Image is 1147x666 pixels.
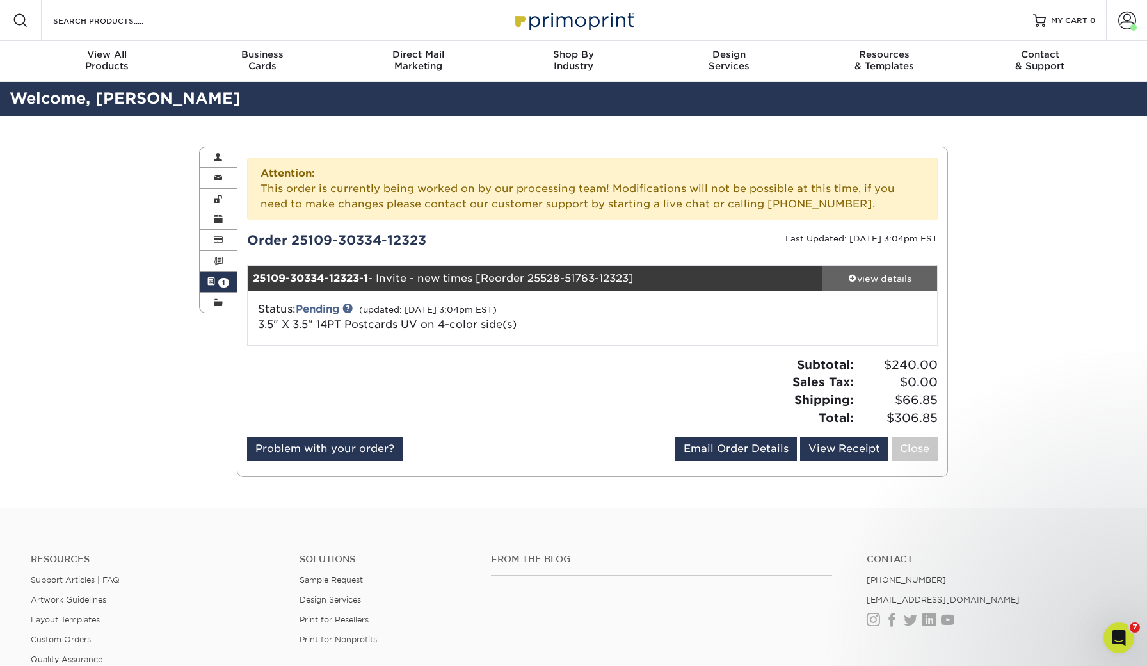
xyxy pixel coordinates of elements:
[296,303,339,315] a: Pending
[1130,622,1140,633] span: 7
[797,357,854,371] strong: Subtotal:
[651,49,806,60] span: Design
[31,595,106,605] a: Artwork Guidelines
[785,234,938,243] small: Last Updated: [DATE] 3:04pm EST
[29,49,185,60] span: View All
[822,266,937,291] a: view details
[253,272,368,284] strong: 25109-30334-12323-1
[496,49,652,60] span: Shop By
[359,305,497,314] small: (updated: [DATE] 3:04pm EST)
[29,41,185,82] a: View AllProducts
[300,615,369,624] a: Print for Resellers
[247,158,938,220] div: This order is currently being worked on by our processing team! Modifications will not be possibl...
[185,49,341,72] div: Cards
[185,41,341,82] a: BusinessCards
[300,554,472,565] h4: Solutions
[300,635,377,644] a: Print for Nonprofits
[867,575,946,585] a: [PHONE_NUMBER]
[300,575,363,585] a: Sample Request
[200,272,237,292] a: 1
[819,410,854,425] strong: Total:
[962,49,1118,72] div: & Support
[794,393,854,407] strong: Shipping:
[858,373,938,391] span: $0.00
[651,49,806,72] div: Services
[258,318,517,330] span: 3.5" X 3.5" 14PT Postcards UV on 4-color side(s)
[651,41,806,82] a: DesignServices
[962,49,1118,60] span: Contact
[341,49,496,60] span: Direct Mail
[1051,15,1087,26] span: MY CART
[218,278,229,288] span: 1
[858,391,938,409] span: $66.85
[496,41,652,82] a: Shop ByIndustry
[261,167,315,179] strong: Attention:
[341,49,496,72] div: Marketing
[247,437,403,461] a: Problem with your order?
[806,41,962,82] a: Resources& Templates
[822,272,937,285] div: view details
[858,409,938,427] span: $306.85
[892,437,938,461] a: Close
[237,231,593,250] div: Order 25109-30334-12323
[496,49,652,72] div: Industry
[491,554,832,565] h4: From the Blog
[675,437,797,461] a: Email Order Details
[248,266,822,291] div: - Invite - new times [Reorder 25528-51763-12323]
[806,49,962,72] div: & Templates
[52,13,177,28] input: SEARCH PRODUCTS.....
[867,554,1116,565] a: Contact
[962,41,1118,82] a: Contact& Support
[1090,16,1096,25] span: 0
[1103,622,1134,653] iframe: Intercom live chat
[29,49,185,72] div: Products
[806,49,962,60] span: Resources
[31,575,120,585] a: Support Articles | FAQ
[341,41,496,82] a: Direct MailMarketing
[248,302,707,332] div: Status:
[858,356,938,374] span: $240.00
[800,437,888,461] a: View Receipt
[31,554,280,565] h4: Resources
[300,595,361,605] a: Design Services
[31,615,100,624] a: Layout Templates
[867,595,1020,605] a: [EMAIL_ADDRESS][DOMAIN_NAME]
[185,49,341,60] span: Business
[509,6,638,34] img: Primoprint
[792,375,854,389] strong: Sales Tax:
